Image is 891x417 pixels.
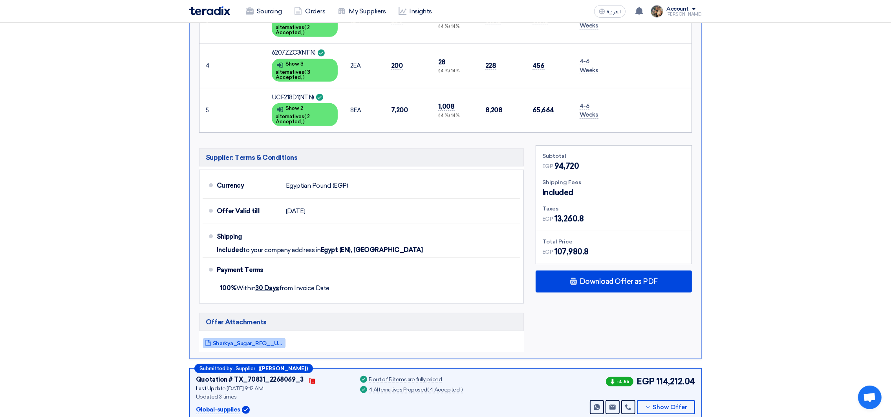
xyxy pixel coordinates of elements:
span: Submitted by [199,366,232,371]
span: 94,720 [554,160,579,172]
div: (14 %) 14% [438,68,473,75]
div: – [194,364,313,373]
div: Updated 3 times [196,393,349,401]
td: EA [344,88,385,132]
span: 65,664 [532,106,554,114]
div: Total Price [542,238,685,246]
div: Quotation # TX_70831_2268069_3 [196,375,304,384]
div: 5 out of 5 items are fully priced [369,377,442,383]
span: 1,008 [438,102,455,111]
span: Egypt (EN), [GEOGRAPHIC_DATA] [321,246,423,254]
div: Egyptian Pound (EGP) [286,178,348,193]
span: ) [461,386,463,393]
div: (14 %) 14% [438,24,473,30]
span: Download Offer as PDF [580,278,658,285]
div: Show 2 alternatives [272,14,338,37]
span: 8 [350,107,354,114]
span: 4-6 Weeks [580,102,598,119]
span: 228 [485,62,496,70]
h5: Offer Attachments [199,313,524,331]
span: ) [303,29,305,35]
span: Within from Invoice Date. [220,284,330,292]
span: Included [217,246,243,254]
span: 4-6 Weeks [580,58,598,74]
span: 2 Accepted, [276,113,310,124]
span: 114,212.04 [656,375,695,388]
span: Show Offer [653,404,688,410]
span: EGP [542,162,553,170]
span: [DATE] 9:12 AM [227,385,263,392]
span: العربية [607,9,621,15]
img: Verified Account [242,406,250,414]
div: Offer Valid till [217,202,280,221]
span: 1 [350,18,352,25]
span: 2 Accepted, [276,24,310,35]
span: ) [303,119,305,124]
img: file_1710751448746.jpg [651,5,663,18]
span: ( [304,69,306,75]
div: Shipping Fees [542,178,685,187]
span: 3 Accepted, [276,69,310,80]
div: Subtotal [542,152,685,160]
span: ( [304,24,306,30]
span: 200 [391,62,403,70]
div: Currency [217,176,280,195]
div: Account [666,6,689,13]
span: [DATE] [286,207,305,215]
span: to your company address in [243,246,321,254]
div: Payment Terms [217,261,511,280]
span: 8,208 [485,106,503,114]
span: ( [304,113,306,119]
span: Included [542,187,573,198]
span: 456 [532,62,545,70]
div: 6207ZZC3(NTN) [272,48,338,57]
div: Shipping [217,227,280,246]
div: Show 3 alternatives [272,59,338,82]
span: ( [427,386,429,393]
span: 28 [438,58,446,66]
span: EGP [542,248,553,256]
a: Insights [392,3,438,20]
span: Supplier [236,366,255,371]
div: (14 %) 14% [438,113,473,119]
span: 2 [350,62,353,69]
button: Show Offer [637,400,695,414]
a: My Suppliers [331,3,392,20]
b: ([PERSON_NAME]) [258,366,308,371]
u: 30 Days [255,284,279,292]
td: EA [344,44,385,88]
div: Open chat [858,386,882,409]
td: 4 [199,44,212,88]
span: EGP [542,215,553,223]
div: 4 Alternatives Proposed [369,387,463,393]
span: -4.56 [606,377,633,386]
p: Global-supplies [196,405,240,415]
div: Taxes [542,205,685,213]
span: Last Update [196,385,226,392]
button: العربية [594,5,626,18]
h5: Supplier: Terms & Conditions [199,148,524,166]
span: 13,260.8 [554,213,584,225]
strong: 100% [220,284,236,292]
img: Teradix logo [189,6,230,15]
a: Sharkya_Sugar_RFQ__Utility__July__1753799747239.pdf [203,338,285,348]
span: Sharkya_Sugar_RFQ__Utility__July__1753799747239.pdf [213,340,284,346]
span: 107,980.8 [554,246,589,258]
span: 4 Accepted, [430,386,461,393]
div: Show 2 alternatives [272,103,338,126]
span: ) [303,74,305,80]
a: Sourcing [240,3,288,20]
a: Orders [288,3,331,20]
div: UCF218D1(NTN) [272,93,338,102]
div: [PERSON_NAME] [666,12,702,16]
span: EGP [637,375,655,388]
td: 5 [199,88,212,132]
span: 7,200 [391,106,408,114]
